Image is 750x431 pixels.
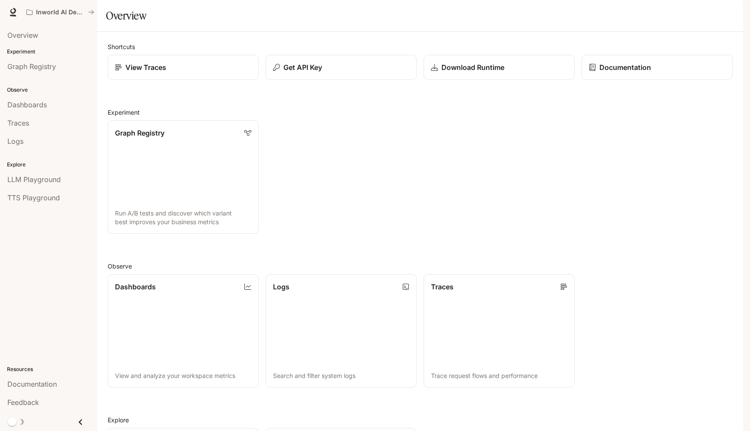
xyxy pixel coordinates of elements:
p: Trace request flows and performance [431,371,567,380]
p: Get API Key [283,62,322,73]
p: Search and filter system logs [273,371,409,380]
p: Traces [431,282,454,292]
a: LogsSearch and filter system logs [266,274,417,388]
button: Get API Key [266,55,417,80]
a: Documentation [582,55,733,80]
a: DashboardsView and analyze your workspace metrics [108,274,259,388]
p: Download Runtime [441,62,504,73]
a: Download Runtime [424,55,575,80]
p: Dashboards [115,282,156,292]
h2: Shortcuts [108,42,733,51]
h2: Observe [108,262,733,271]
a: Graph RegistryRun A/B tests and discover which variant best improves your business metrics [108,120,259,234]
p: View Traces [125,62,166,73]
p: Inworld AI Demos [36,9,85,16]
h1: Overview [106,7,146,24]
button: All workspaces [23,3,98,21]
p: Run A/B tests and discover which variant best improves your business metrics [115,209,251,226]
p: Graph Registry [115,128,164,138]
p: View and analyze your workspace metrics [115,371,251,380]
p: Documentation [599,62,651,73]
a: View Traces [108,55,259,80]
a: TracesTrace request flows and performance [424,274,575,388]
h2: Experiment [108,108,733,117]
h2: Explore [108,415,733,424]
p: Logs [273,282,289,292]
